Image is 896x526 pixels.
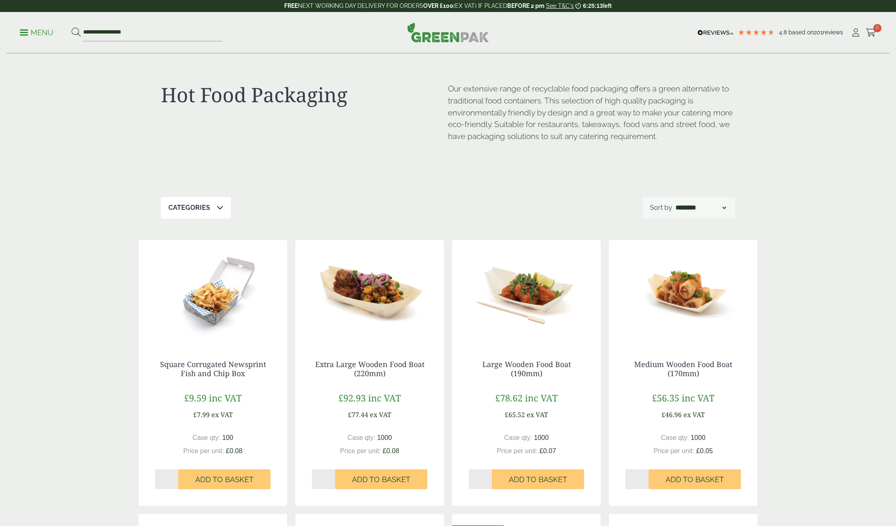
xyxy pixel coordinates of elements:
[661,434,689,441] span: Case qty:
[641,203,663,213] p: Sort by
[211,410,233,419] span: ex VAT
[295,240,444,343] img: Extra Large Wooden Boat 220mm with food contents V2 2920004AE
[534,434,549,441] span: 1000
[505,410,525,419] span: £65.52
[183,447,224,454] span: Price per unit:
[448,83,735,142] p: Our extensive range of recyclable food packaging offers a green alternative to traditional food c...
[20,28,53,38] p: Menu
[652,391,679,404] span: £56.35
[539,447,556,454] span: £0.07
[209,391,242,404] span: inc VAT
[139,240,287,343] img: 2520069 Square News Fish n Chip Corrugated Box - Open with Chips
[423,2,453,9] strong: OVER £100
[452,240,601,343] img: Large Wooden Boat 190mm with food contents 2920004AD
[779,29,788,36] span: 4.8
[368,391,401,404] span: inc VAT
[193,410,210,419] span: £7.99
[691,434,706,441] span: 1000
[634,359,732,378] a: Medium Wooden Food Boat (170mm)
[683,410,705,419] span: ex VAT
[546,2,574,9] a: See T&C's
[168,203,210,213] p: Categories
[873,24,882,32] span: 0
[697,30,733,36] img: REVIEWS.io
[184,391,206,404] span: £9.59
[348,410,368,419] span: £77.44
[492,469,584,489] button: Add to Basket
[738,29,775,36] div: 4.79 Stars
[649,469,741,489] button: Add to Basket
[192,434,220,441] span: Case qty:
[160,359,266,378] a: Square Corrugated Newsprint Fish and Chip Box
[370,410,391,419] span: ex VAT
[665,203,728,213] select: Shop order
[525,391,558,404] span: inc VAT
[866,26,876,39] a: 0
[20,28,53,36] a: Menu
[609,240,757,343] img: Medium Wooden Boat 170mm with food contents V2 2920004AC 1
[661,410,682,419] span: £46.96
[284,2,298,9] strong: FREE
[340,447,381,454] span: Price per unit:
[527,410,548,419] span: ex VAT
[377,434,392,441] span: 1000
[682,391,714,404] span: inc VAT
[448,150,449,151] p: [URL][DOMAIN_NAME]
[696,447,713,454] span: £0.05
[850,29,861,37] i: My Account
[315,359,424,378] a: Extra Large Wooden Food Boat (220mm)
[497,447,538,454] span: Price per unit:
[507,2,544,9] strong: BEFORE 2 pm
[222,434,233,441] span: 100
[195,475,254,484] span: Add to Basket
[666,475,724,484] span: Add to Basket
[178,469,271,489] button: Add to Basket
[788,29,814,36] span: Based on
[509,475,567,484] span: Add to Basket
[338,391,366,404] span: £92.93
[583,2,603,9] span: 6:25:13
[504,434,532,441] span: Case qty:
[352,475,410,484] span: Add to Basket
[407,22,489,42] img: GreenPak Supplies
[347,434,376,441] span: Case qty:
[482,359,571,378] a: Large Wooden Food Boat (190mm)
[495,391,522,404] span: £78.62
[226,447,242,454] span: £0.08
[383,447,399,454] span: £0.08
[654,447,695,454] span: Price per unit:
[823,29,843,36] span: reviews
[335,469,427,489] button: Add to Basket
[814,29,823,36] span: 201
[161,83,448,107] h1: Hot Food Packaging
[866,29,876,37] i: Cart
[603,2,612,9] span: left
